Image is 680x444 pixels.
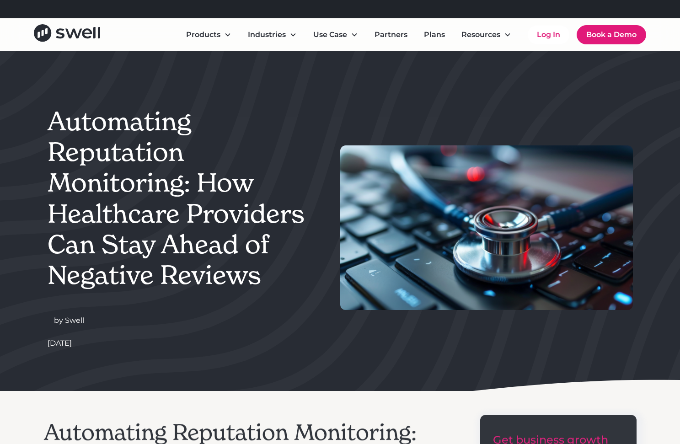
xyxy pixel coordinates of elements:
[367,26,415,44] a: Partners
[306,26,365,44] div: Use Case
[454,26,519,44] div: Resources
[54,315,63,326] div: by
[186,29,220,40] div: Products
[461,29,500,40] div: Resources
[577,25,646,44] a: Book a Demo
[248,29,286,40] div: Industries
[48,106,321,290] h1: Automating Reputation Monitoring: How Healthcare Providers Can Stay Ahead of Negative Reviews
[241,26,304,44] div: Industries
[65,315,84,326] div: Swell
[528,26,569,44] a: Log In
[179,26,239,44] div: Products
[34,24,100,45] a: home
[313,29,347,40] div: Use Case
[48,338,72,349] div: [DATE]
[417,26,452,44] a: Plans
